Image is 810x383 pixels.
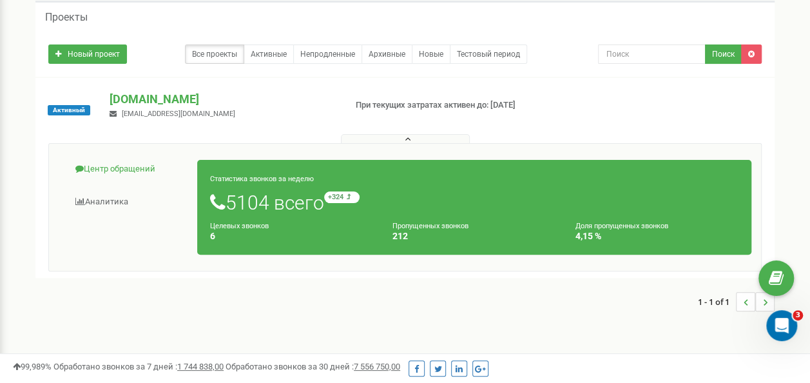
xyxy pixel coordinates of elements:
[210,191,738,213] h1: 5104 всего
[575,231,738,241] h4: 4,15 %
[226,362,400,371] span: Обработано звонков за 30 дней :
[698,279,775,324] nav: ...
[575,222,668,230] small: Доля пропущенных звонков
[210,175,314,183] small: Статистика звонков за неделю
[244,44,294,64] a: Активные
[48,105,90,115] span: Активный
[598,44,706,64] input: Поиск
[210,222,269,230] small: Целевых звонков
[705,44,742,64] button: Поиск
[48,44,127,64] a: Новый проект
[110,91,334,108] p: [DOMAIN_NAME]
[293,44,362,64] a: Непродленные
[356,99,519,112] p: При текущих затратах активен до: [DATE]
[45,12,88,23] h5: Проекты
[324,191,360,203] small: +324
[698,292,736,311] span: 1 - 1 of 1
[59,153,198,185] a: Центр обращений
[450,44,527,64] a: Тестовый период
[177,362,224,371] u: 1 744 838,00
[766,310,797,341] iframe: Intercom live chat
[412,44,450,64] a: Новые
[354,362,400,371] u: 7 556 750,00
[392,231,555,241] h4: 212
[793,310,803,320] span: 3
[392,222,468,230] small: Пропущенных звонков
[53,362,224,371] span: Обработано звонков за 7 дней :
[122,110,235,118] span: [EMAIL_ADDRESS][DOMAIN_NAME]
[362,44,412,64] a: Архивные
[59,186,198,218] a: Аналитика
[185,44,244,64] a: Все проекты
[210,231,373,241] h4: 6
[13,362,52,371] span: 99,989%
